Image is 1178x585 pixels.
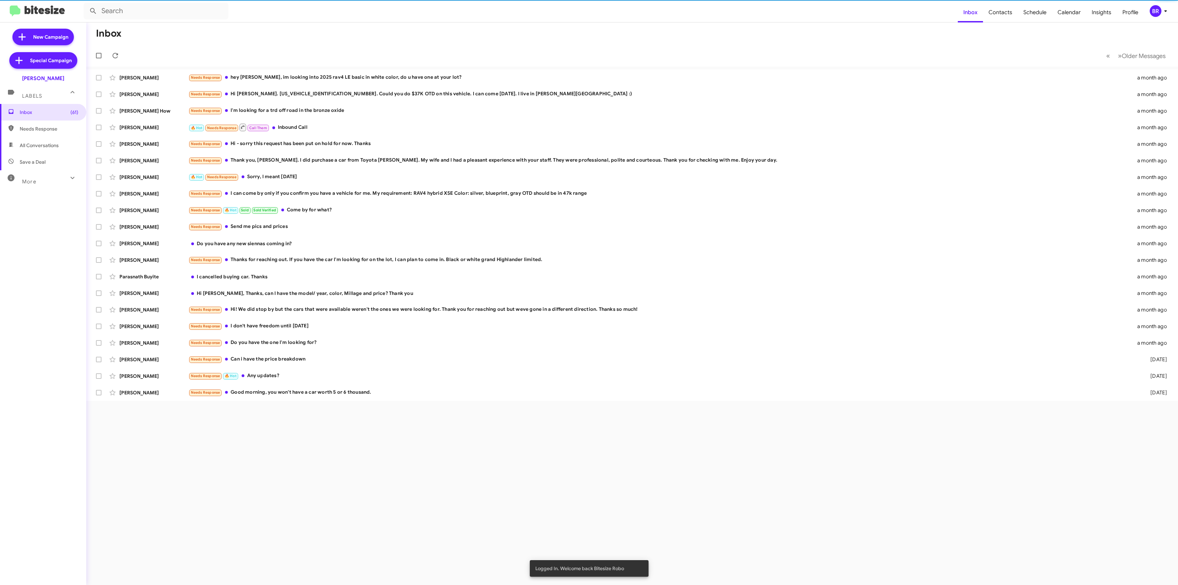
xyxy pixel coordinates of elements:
[188,173,1136,181] div: Sorry, I meant [DATE]
[22,93,42,99] span: Labels
[119,141,188,147] div: [PERSON_NAME]
[1018,2,1052,22] a: Schedule
[188,256,1136,264] div: Thanks for reaching out. If you have the car I'm looking for on the lot, I can plan to come in. B...
[191,92,220,96] span: Needs Response
[119,257,188,263] div: [PERSON_NAME]
[119,373,188,380] div: [PERSON_NAME]
[1106,51,1110,60] span: «
[1052,2,1086,22] a: Calendar
[22,75,64,82] div: [PERSON_NAME]
[191,390,220,395] span: Needs Response
[188,306,1136,314] div: Hi! We did stop by but the cars that were available weren't the ones we were looking for. Thank y...
[191,191,220,196] span: Needs Response
[119,91,188,98] div: [PERSON_NAME]
[188,240,1136,247] div: Do you have any new siennas coming in?
[1136,74,1172,81] div: a month ago
[188,322,1136,330] div: I don't have freedom until [DATE]
[188,74,1136,81] div: hey [PERSON_NAME], im looking into 2025 rav4 LE basic in white color, do u have one at your lot?
[188,339,1136,347] div: Do you have the one I'm looking for?
[119,223,188,230] div: [PERSON_NAME]
[191,258,220,262] span: Needs Response
[188,206,1136,214] div: Come by for what?
[188,355,1136,363] div: Can i have the price breakdown
[119,74,188,81] div: [PERSON_NAME]
[191,341,220,345] span: Needs Response
[70,109,78,116] span: (61)
[1118,51,1122,60] span: »
[12,29,74,45] a: New Campaign
[1102,49,1170,63] nav: Page navigation example
[1144,5,1170,17] button: BR
[1136,190,1172,197] div: a month ago
[1136,157,1172,164] div: a month ago
[20,142,59,149] span: All Conversations
[1150,5,1161,17] div: BR
[1136,306,1172,313] div: a month ago
[188,107,1136,115] div: I'm looking for a trd off road in the bronze oxide
[1122,52,1166,60] span: Older Messages
[188,90,1136,98] div: Hi [PERSON_NAME]. [US_VEHICLE_IDENTIFICATION_NUMBER]. Could you do $37K OTD on this vehicle. I ca...
[119,240,188,247] div: [PERSON_NAME]
[1102,49,1114,63] button: Previous
[119,323,188,330] div: [PERSON_NAME]
[1136,290,1172,297] div: a month ago
[119,107,188,114] div: [PERSON_NAME] How
[1136,373,1172,380] div: [DATE]
[119,273,188,280] div: Parasnath Buyite
[20,125,78,132] span: Needs Response
[119,389,188,396] div: [PERSON_NAME]
[191,108,220,113] span: Needs Response
[983,2,1018,22] a: Contacts
[535,565,624,572] span: Logged In. Welcome back Bitesize Robo
[188,156,1136,164] div: Thank you, [PERSON_NAME]. I did purchase a car from Toyota [PERSON_NAME]. My wife and I had a ple...
[119,207,188,214] div: [PERSON_NAME]
[96,28,121,39] h1: Inbox
[1136,323,1172,330] div: a month ago
[225,208,236,212] span: 🔥 Hot
[207,126,236,130] span: Needs Response
[191,224,220,229] span: Needs Response
[188,190,1136,198] div: I can come by only if you confirm you have a vehicle for me. My requirement: RAV4 hybrid XSE Colo...
[958,2,983,22] a: Inbox
[1136,223,1172,230] div: a month ago
[1136,356,1172,363] div: [DATE]
[191,357,220,362] span: Needs Response
[20,109,78,116] span: Inbox
[1136,240,1172,247] div: a month ago
[191,142,220,146] span: Needs Response
[225,374,236,378] span: 🔥 Hot
[119,174,188,181] div: [PERSON_NAME]
[191,158,220,163] span: Needs Response
[188,123,1136,132] div: Inbound Call
[1086,2,1117,22] a: Insights
[188,389,1136,396] div: Good morning, you won't have a car worth 5 or 6 thousand.
[1136,257,1172,263] div: a month ago
[188,223,1136,231] div: Send me pics and prices
[33,33,68,40] span: New Campaign
[9,52,77,69] a: Special Campaign
[1136,273,1172,280] div: a month ago
[119,124,188,131] div: [PERSON_NAME]
[188,290,1136,297] div: Hi [PERSON_NAME], Thanks, can I have the model/ year, color, Millage and price? Thank you
[119,190,188,197] div: [PERSON_NAME]
[253,208,276,212] span: Sold Verified
[207,175,236,179] span: Needs Response
[191,175,203,179] span: 🔥 Hot
[1136,339,1172,346] div: a month ago
[1136,107,1172,114] div: a month ago
[191,208,220,212] span: Needs Response
[1136,174,1172,181] div: a month ago
[1136,389,1172,396] div: [DATE]
[119,339,188,346] div: [PERSON_NAME]
[119,306,188,313] div: [PERSON_NAME]
[191,126,203,130] span: 🔥 Hot
[191,75,220,80] span: Needs Response
[1136,207,1172,214] div: a month ago
[1117,2,1144,22] a: Profile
